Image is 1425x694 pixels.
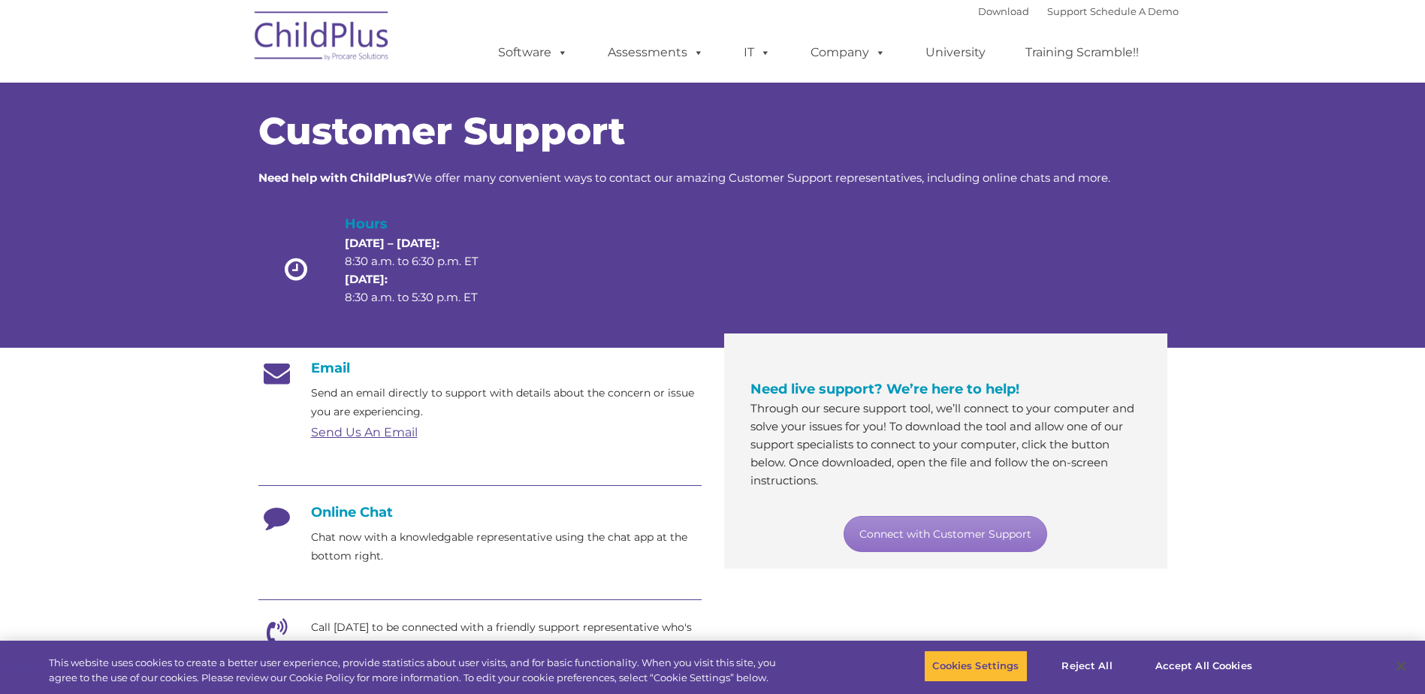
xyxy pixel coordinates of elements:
img: ChildPlus by Procare Solutions [247,1,397,76]
strong: [DATE] – [DATE]: [345,236,439,250]
a: Company [796,38,901,68]
p: Call [DATE] to be connected with a friendly support representative who's eager to help. [311,618,702,656]
a: Download [978,5,1029,17]
p: Send an email directly to support with details about the concern or issue you are experiencing. [311,384,702,421]
font: | [978,5,1179,17]
span: We offer many convenient ways to contact our amazing Customer Support representatives, including ... [258,170,1110,185]
button: Reject All [1040,650,1134,682]
h4: Email [258,360,702,376]
a: Connect with Customer Support [844,516,1047,552]
strong: [DATE]: [345,272,388,286]
div: This website uses cookies to create a better user experience, provide statistics about user visit... [49,656,783,685]
a: Schedule A Demo [1090,5,1179,17]
a: Training Scramble!! [1010,38,1154,68]
h4: Online Chat [258,504,702,520]
button: Accept All Cookies [1147,650,1260,682]
span: Customer Support [258,108,625,154]
a: Support [1047,5,1087,17]
p: Chat now with a knowledgable representative using the chat app at the bottom right. [311,528,702,566]
a: Assessments [593,38,719,68]
a: Send Us An Email [311,425,418,439]
a: University [910,38,1001,68]
a: IT [729,38,786,68]
strong: Need help with ChildPlus? [258,170,413,185]
button: Close [1384,650,1417,683]
p: 8:30 a.m. to 6:30 p.m. ET 8:30 a.m. to 5:30 p.m. ET [345,234,504,306]
h4: Hours [345,213,504,234]
button: Cookies Settings [924,650,1027,682]
p: Through our secure support tool, we’ll connect to your computer and solve your issues for you! To... [750,400,1141,490]
a: Software [483,38,583,68]
span: Need live support? We’re here to help! [750,381,1019,397]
